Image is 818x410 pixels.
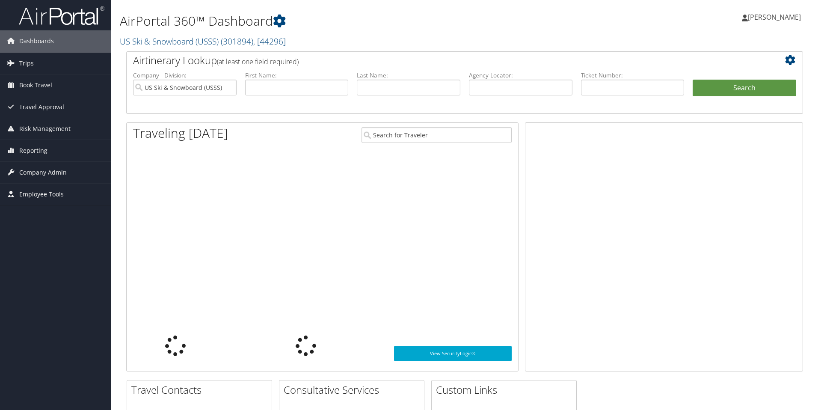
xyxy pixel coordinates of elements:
[19,184,64,205] span: Employee Tools
[19,30,54,52] span: Dashboards
[120,36,286,47] a: US Ski & Snowboard (USSS)
[245,71,349,80] label: First Name:
[217,57,299,66] span: (at least one field required)
[693,80,796,97] button: Search
[19,53,34,74] span: Trips
[133,53,740,68] h2: Airtinerary Lookup
[742,4,809,30] a: [PERSON_NAME]
[133,71,237,80] label: Company - Division:
[469,71,572,80] label: Agency Locator:
[19,140,47,161] span: Reporting
[394,346,512,361] a: View SecurityLogic®
[362,127,512,143] input: Search for Traveler
[253,36,286,47] span: , [ 44296 ]
[221,36,253,47] span: ( 301894 )
[120,12,580,30] h1: AirPortal 360™ Dashboard
[19,74,52,96] span: Book Travel
[748,12,801,22] span: [PERSON_NAME]
[131,383,272,397] h2: Travel Contacts
[19,162,67,183] span: Company Admin
[284,383,424,397] h2: Consultative Services
[19,96,64,118] span: Travel Approval
[357,71,460,80] label: Last Name:
[19,6,104,26] img: airportal-logo.png
[581,71,685,80] label: Ticket Number:
[436,383,576,397] h2: Custom Links
[133,124,228,142] h1: Traveling [DATE]
[19,118,71,140] span: Risk Management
